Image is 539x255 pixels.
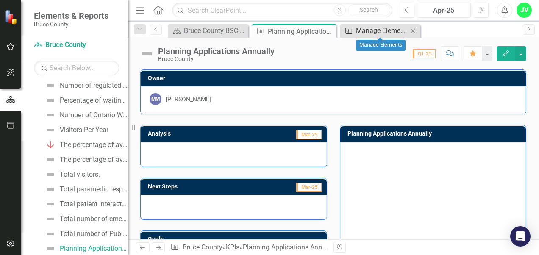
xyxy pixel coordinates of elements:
h3: Analysis [148,130,229,137]
div: Total number of emergency preparedness and response activities (drills, training, etc.) completed... [60,215,128,223]
span: Q1-25 [413,49,436,58]
a: Visitors Per Year [43,123,108,137]
a: Bruce County [34,40,119,50]
button: Apr-25 [417,3,471,18]
img: Not Defined [45,110,56,120]
img: Not Defined [45,244,56,254]
div: Total visitors. [60,171,100,178]
span: Mar-25 [296,130,322,139]
span: Search [360,6,378,13]
img: Not Defined [45,155,56,165]
div: MM [150,93,161,105]
div: Planning Applications Annually [60,245,128,252]
a: Total patient interactions. [43,197,128,211]
a: Number of regulated childcare spaces per 1,000 children ([DEMOGRAPHIC_DATA]). [43,79,128,92]
img: Not Defined [45,199,56,209]
a: Manage Elements [342,25,408,36]
img: Not Defined [45,169,56,180]
div: Percentage of waiting list housed annually. [60,97,128,104]
a: Bruce County BSC Welcome Page [170,25,246,36]
div: Manage Elements [356,40,406,51]
img: Not Defined [45,95,56,105]
div: The percentage of available municipal beds occupied annually. [60,141,128,149]
a: Bruce County [183,243,222,251]
img: Not Defined [45,125,56,135]
img: Off Track [45,140,56,150]
div: Planning Applications Annually [158,47,275,56]
div: » » [170,243,327,252]
a: Total number of emergency preparedness and response activities (drills, training, etc.) completed... [43,212,128,226]
div: Planning Applications Annually [268,26,334,37]
div: Manage Elements [356,25,408,36]
div: Number of Ontario Works clients referred to Employment [GEOGRAPHIC_DATA]. [60,111,128,119]
span: Elements & Reports [34,11,108,21]
img: Not Defined [45,229,56,239]
a: Total number of Public Education activities and /or messages [43,227,128,241]
span: Mar-25 [296,183,322,192]
h3: Goals [148,236,322,242]
a: Percentage of waiting list housed annually. [43,94,128,107]
h3: Owner [148,75,522,81]
small: Bruce County [34,21,108,28]
div: Total number of Public Education activities and /or messages [60,230,128,238]
div: Open Intercom Messenger [510,226,531,247]
div: Visitors Per Year [60,126,108,134]
a: The percentage of available municipal beds occupied annually. [43,153,128,166]
img: Not Defined [140,47,154,61]
input: Search Below... [34,61,119,75]
div: Bruce County [158,56,275,62]
div: [PERSON_NAME] [166,95,211,103]
img: Not Defined [45,214,56,224]
h3: Next Steps [148,183,240,190]
input: Search ClearPoint... [172,3,392,18]
div: Bruce County BSC Welcome Page [184,25,246,36]
img: Not Defined [45,80,56,91]
img: Not Defined [45,184,56,194]
div: Total patient interactions. [60,200,128,208]
a: Total visitors. [43,168,100,181]
a: Total paramedic responses per 1,000 population. [43,183,128,196]
a: Number of Ontario Works clients referred to Employment [GEOGRAPHIC_DATA]. [43,108,128,122]
a: The percentage of available municipal beds occupied annually. [43,138,128,152]
div: Total paramedic responses per 1,000 population. [60,186,128,193]
button: Search [348,4,390,16]
button: JV [517,3,532,18]
div: Number of regulated childcare spaces per 1,000 children ([DEMOGRAPHIC_DATA]). [60,82,128,89]
div: Planning Applications Annually [243,243,336,251]
img: ClearPoint Strategy [4,9,19,24]
div: The percentage of available municipal beds occupied annually. [60,156,128,164]
h3: Planning Applications Annually [347,130,522,137]
div: Apr-25 [420,6,468,16]
a: KPIs [226,243,239,251]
